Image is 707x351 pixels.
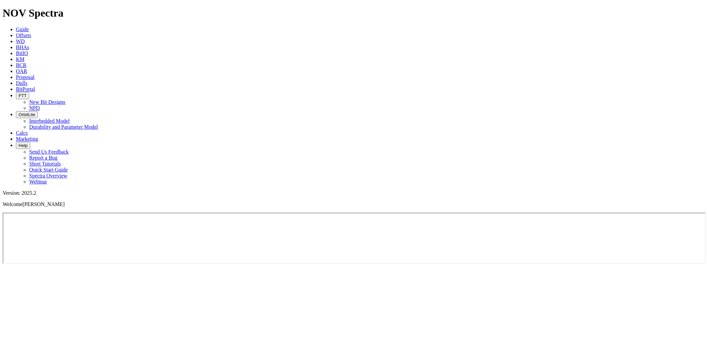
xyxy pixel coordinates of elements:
span: OrbitLite [19,112,35,117]
a: BitIQ [16,50,28,56]
span: FTT [19,93,27,98]
a: Proposal [16,74,34,80]
a: Quick Start Guide [29,167,68,173]
button: Help [16,142,30,149]
a: NPD [29,105,40,111]
a: Marketing [16,136,38,142]
span: [PERSON_NAME] [23,201,65,207]
a: BHAs [16,44,29,50]
a: New Bit Designs [29,99,65,105]
a: Webinar [29,179,47,184]
h1: NOV Spectra [3,7,704,19]
button: OrbitLite [16,111,38,118]
a: BitPortal [16,86,35,92]
p: Welcome [3,201,704,207]
a: Dulls [16,80,28,86]
a: Interbedded Model [29,118,70,124]
a: Short Tutorials [29,161,61,167]
a: BCR [16,62,27,68]
a: Durability and Parameter Model [29,124,98,130]
a: Calcs [16,130,28,136]
span: Help [19,143,28,148]
a: Send Us Feedback [29,149,69,155]
a: OAR [16,68,27,74]
button: FTT [16,92,29,99]
div: Version: 2025.2 [3,190,704,196]
a: WD [16,38,25,44]
a: KM [16,56,25,62]
a: Guide [16,27,29,32]
a: Spectra Overview [29,173,67,178]
a: Report a Bug [29,155,57,161]
a: Offsets [16,33,31,38]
